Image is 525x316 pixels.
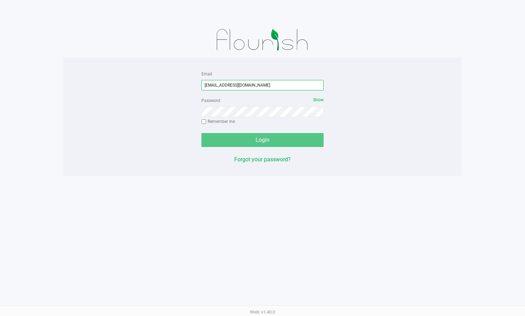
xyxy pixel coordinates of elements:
span: Web: v1.40.0 [250,309,275,315]
input: Remember me [201,119,206,124]
span: Show [313,97,324,102]
label: Password [201,97,220,104]
label: Remember me [201,118,235,125]
button: Forgot your password? [234,155,291,164]
label: Email [201,71,212,77]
